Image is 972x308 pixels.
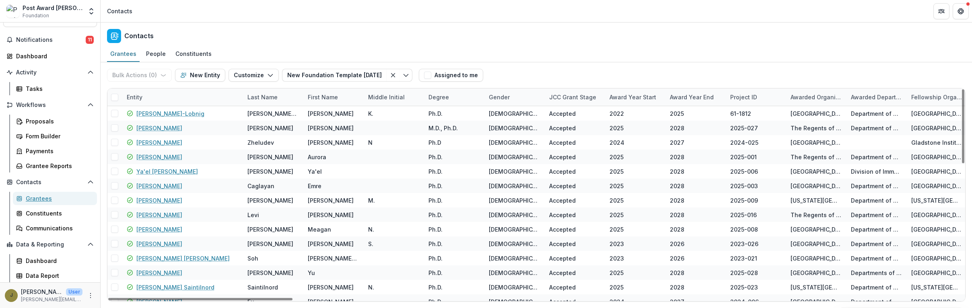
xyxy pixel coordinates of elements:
a: [PERSON_NAME] [PERSON_NAME] [136,254,230,263]
button: Assigned to me [419,69,483,82]
div: Degree [424,93,454,101]
div: [DEMOGRAPHIC_DATA] [489,298,540,306]
div: 2028 [670,124,684,132]
div: 2025 [610,269,624,277]
div: 2023 [610,254,624,263]
span: Foundation [23,12,49,19]
div: [GEOGRAPHIC_DATA] [791,254,841,263]
button: Bulk Actions (0) [107,69,172,82]
div: Soh [247,254,258,263]
span: Notifications [16,37,86,43]
div: Accepted [549,138,576,147]
div: [GEOGRAPHIC_DATA] [911,240,962,248]
div: Data Report [26,271,91,280]
div: Accepted [549,269,576,277]
button: Open Activity [3,66,97,79]
button: New Entity [175,69,225,82]
div: [GEOGRAPHIC_DATA], [GEOGRAPHIC_DATA] [791,182,841,190]
div: 2025-027 [730,124,758,132]
div: Constituents [26,209,91,218]
div: Gladstone Institutes [911,138,962,147]
button: New Foundation Template [DATE] [282,69,387,82]
a: [PERSON_NAME] [136,182,182,190]
div: Award Year End [665,93,719,101]
div: Awarded Organization [786,93,846,101]
div: Ph.D. [428,254,443,263]
div: [DEMOGRAPHIC_DATA] [489,254,540,263]
a: Form Builder [13,129,97,143]
div: M. [368,196,375,205]
div: Project ID [725,88,786,106]
div: Ph.D. [428,182,443,190]
div: [GEOGRAPHIC_DATA][US_STATE] [911,109,962,118]
div: [GEOGRAPHIC_DATA] [791,269,841,277]
a: Constituents [172,46,215,62]
div: Ph.D. [428,196,443,205]
div: [PERSON_NAME] [308,124,354,132]
div: Zheludev [247,138,274,147]
a: Ya'el [PERSON_NAME] [136,167,198,176]
div: [PERSON_NAME] [247,167,293,176]
div: Last Name [243,88,303,106]
div: JCC Grant Stage [544,88,605,106]
div: 2025 [610,225,624,234]
div: Communications [26,224,91,232]
div: [PERSON_NAME] [247,225,293,234]
div: [GEOGRAPHIC_DATA][US_STATE], [GEOGRAPHIC_DATA] [911,211,962,219]
div: 2028 [670,167,684,176]
div: 2025-003 [730,182,758,190]
div: Award Year Start [605,88,665,106]
div: 2025-006 [730,167,758,176]
div: Accepted [549,211,576,219]
div: Department of Biophysics [851,109,902,118]
div: 2025-023 [730,283,758,292]
div: Awarded Organization [786,88,846,106]
button: Open Contacts [3,176,97,189]
div: N. [368,283,374,292]
div: N [368,138,373,147]
div: 2027 [670,298,684,306]
div: Middle Initial [363,93,410,101]
div: Award Year End [665,88,725,106]
div: 2026 [670,254,684,263]
span: Contacts [16,179,84,186]
button: Partners [933,3,949,19]
button: Toggle menu [400,69,412,82]
div: 2025 [610,283,624,292]
div: First Name [303,93,343,101]
div: Middle Initial [363,88,424,106]
div: 2024 [610,298,624,306]
a: [PERSON_NAME] Saintilnord [136,283,214,292]
div: [PERSON_NAME] [247,153,293,161]
div: 2023-026 [730,240,758,248]
div: Accepted [549,298,576,306]
div: 2025 [610,182,624,190]
div: [GEOGRAPHIC_DATA][US_STATE] [791,109,841,118]
div: [PERSON_NAME] [308,196,354,205]
div: [GEOGRAPHIC_DATA][US_STATE] [791,298,841,306]
div: [PERSON_NAME] [247,196,293,205]
button: Clear filter [387,69,400,82]
div: [PERSON_NAME] [308,138,354,147]
button: Open Data & Reporting [3,238,97,251]
a: Grantees [107,46,140,62]
div: Ph.D. [428,240,443,248]
div: [DEMOGRAPHIC_DATA] [489,138,540,147]
a: Data Report [13,269,97,282]
div: Levi [247,211,259,219]
a: [PERSON_NAME]-Lobnig [136,109,204,118]
a: Proposals [13,115,97,128]
div: 2025 [610,196,624,205]
a: Constituents [13,207,97,220]
div: [GEOGRAPHIC_DATA] [791,240,841,248]
div: Last Name [243,93,282,101]
div: 2025 [610,167,624,176]
div: Dashboard [26,257,91,265]
div: 2025-028 [730,269,758,277]
div: Department of Pediatrics [851,182,902,190]
div: Department of Biology [851,196,902,205]
div: Ph.D. [428,109,443,118]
